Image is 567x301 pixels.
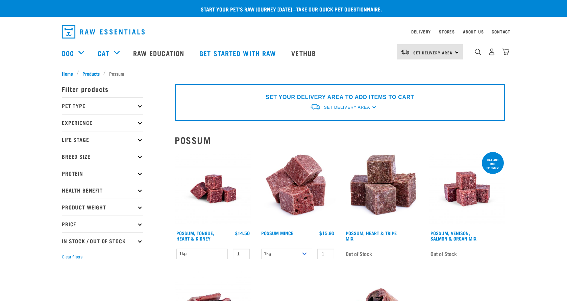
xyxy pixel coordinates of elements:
[346,249,372,259] span: Out of Stock
[175,151,251,227] img: Possum Tongue Heart Kidney 1682
[296,7,382,10] a: take our quick pet questionnaire.
[475,49,481,55] img: home-icon-1@2x.png
[430,249,457,259] span: Out of Stock
[62,232,143,249] p: In Stock / Out Of Stock
[502,48,509,55] img: home-icon@2x.png
[62,182,143,199] p: Health Benefit
[62,254,82,260] button: Clear filters
[62,70,77,77] a: Home
[62,48,74,58] a: Dog
[82,70,100,77] span: Products
[346,232,397,240] a: Possum, Heart & Tripe Mix
[193,40,285,67] a: Get started with Raw
[260,151,336,227] img: 1102 Possum Mince 01
[79,70,103,77] a: Products
[285,40,324,67] a: Vethub
[62,80,143,97] p: Filter products
[62,131,143,148] p: Life Stage
[319,230,334,236] div: $15.90
[439,30,455,33] a: Stores
[56,22,511,41] nav: dropdown navigation
[482,155,504,173] div: cat and dog friendly!
[261,232,293,234] a: Possum Mince
[62,216,143,232] p: Price
[429,151,506,227] img: Possum Venison Salmon Organ 1626
[98,48,109,58] a: Cat
[401,49,410,55] img: van-moving.png
[62,165,143,182] p: Protein
[430,232,476,240] a: Possum, Venison, Salmon & Organ Mix
[62,114,143,131] p: Experience
[310,103,321,110] img: van-moving.png
[62,25,145,39] img: Raw Essentials Logo
[62,70,73,77] span: Home
[411,30,431,33] a: Delivery
[176,232,214,240] a: Possum, Tongue, Heart & Kidney
[62,97,143,114] p: Pet Type
[488,48,495,55] img: user.png
[492,30,511,33] a: Contact
[317,249,334,259] input: 1
[62,199,143,216] p: Product Weight
[175,135,505,145] h2: Possum
[324,105,370,110] span: Set Delivery Area
[126,40,193,67] a: Raw Education
[62,148,143,165] p: Breed Size
[235,230,250,236] div: $14.50
[463,30,484,33] a: About Us
[233,249,250,259] input: 1
[62,70,505,77] nav: breadcrumbs
[266,93,414,101] p: SET YOUR DELIVERY AREA TO ADD ITEMS TO CART
[413,51,452,54] span: Set Delivery Area
[344,151,421,227] img: 1067 Possum Heart Tripe Mix 01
